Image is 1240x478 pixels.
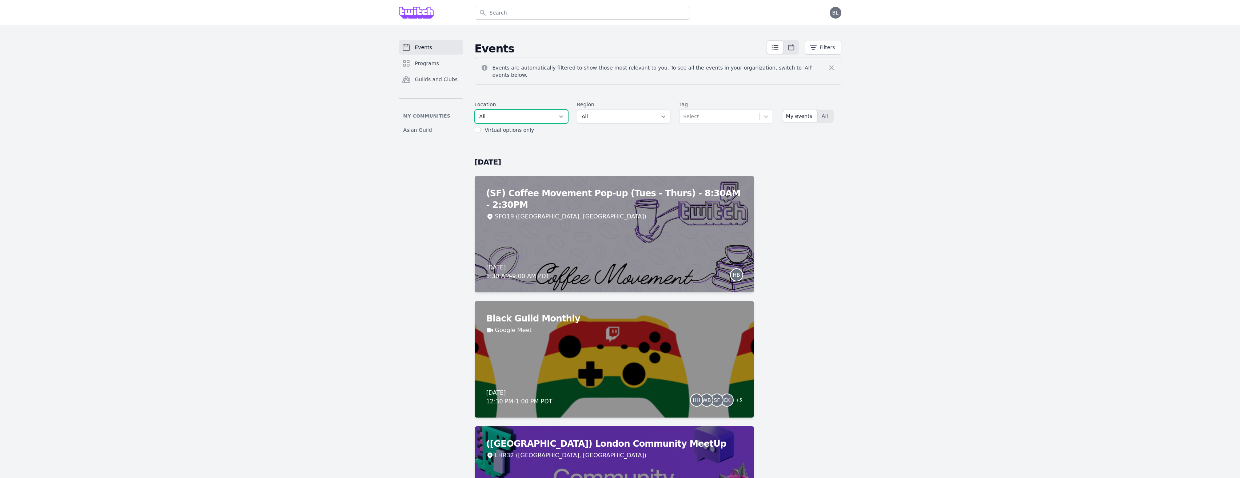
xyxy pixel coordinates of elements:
img: Grove [399,7,434,19]
div: LHR32 ([GEOGRAPHIC_DATA], [GEOGRAPHIC_DATA]) [495,451,647,460]
span: + 5 [731,396,742,406]
p: Events are automatically filtered to show those most relevant to you. To see all the events in yo... [493,64,828,79]
span: SF [714,398,720,403]
a: Google Meet [495,326,532,335]
button: All [818,110,833,122]
button: My events [782,110,817,122]
div: SFO19 ([GEOGRAPHIC_DATA], [GEOGRAPHIC_DATA]) [495,212,646,221]
span: Guilds and Clubs [415,76,458,83]
span: HH [693,398,700,403]
span: Asian Guild [403,126,432,134]
span: All [822,112,828,120]
h2: Events [475,42,766,55]
input: Search [475,6,690,20]
nav: Sidebar [399,40,463,137]
button: Filters [805,40,841,55]
span: HB [733,272,740,277]
span: WB [702,398,711,403]
span: Programs [415,60,439,67]
a: Programs [399,56,463,71]
div: [DATE] 12:30 PM - 1:00 PM PDT [486,388,553,406]
span: My events [786,112,812,120]
h2: Black Guild Monthly [486,313,742,324]
label: Location [475,101,568,108]
label: Region [577,101,670,108]
p: My communities [399,113,463,119]
button: BL [830,7,841,19]
label: Tag [679,101,773,108]
span: CK [723,398,730,403]
label: Virtual options only [485,127,534,133]
a: (SF) Coffee Movement Pop-up (Tues - Thurs) - 8:30AM - 2:30PMSFO19 ([GEOGRAPHIC_DATA], [GEOGRAPHIC... [475,176,754,292]
div: [DATE] 8:30 AM - 9:00 AM PDT [486,263,550,281]
div: Select [683,113,699,121]
a: Guilds and Clubs [399,72,463,87]
a: Events [399,40,463,55]
span: Events [415,44,432,51]
h2: [DATE] [475,157,754,167]
a: Black Guild MonthlyGoogle Meet[DATE]12:30 PM-1:00 PM PDTHHWBSFCK+5 [475,301,754,418]
a: Asian Guild [399,123,463,137]
h2: ([GEOGRAPHIC_DATA]) London Community MeetUp [486,438,742,450]
h2: (SF) Coffee Movement Pop-up (Tues - Thurs) - 8:30AM - 2:30PM [486,187,742,211]
span: BL [832,10,838,15]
